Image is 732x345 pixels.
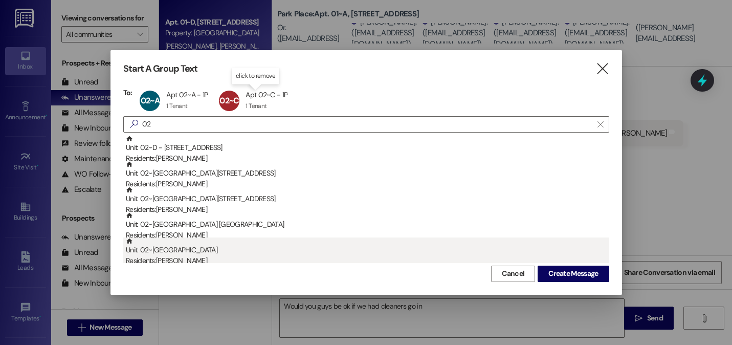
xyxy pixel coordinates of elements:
input: Search for any contact or apartment [142,117,592,132]
div: Unit: 02~D - [STREET_ADDRESS] [126,135,609,164]
i:  [597,120,603,128]
span: 02~A [141,95,160,106]
div: 1 Tenant [166,102,187,110]
button: Clear text [592,117,609,132]
div: Unit: 02~[GEOGRAPHIC_DATA][STREET_ADDRESS]Residents:[PERSON_NAME] [123,186,609,212]
div: Unit: 02~[GEOGRAPHIC_DATA][STREET_ADDRESS] [126,186,609,215]
span: Cancel [502,268,524,279]
div: Apt 02~C - 1P [246,90,287,99]
h3: Start A Group Text [123,63,198,75]
i:  [126,119,142,130]
div: Residents: [PERSON_NAME] [126,204,609,215]
div: Residents: [PERSON_NAME] [126,179,609,189]
div: Unit: 02~[GEOGRAPHIC_DATA][STREET_ADDRESS] [126,161,609,190]
div: Unit: 02~[GEOGRAPHIC_DATA] [GEOGRAPHIC_DATA] [126,212,609,241]
span: Create Message [548,268,598,279]
div: Residents: [PERSON_NAME] [126,255,609,266]
span: 02~C [219,95,239,106]
div: Residents: [PERSON_NAME] [126,153,609,164]
h3: To: [123,88,132,97]
div: Unit: 02~[GEOGRAPHIC_DATA]Residents:[PERSON_NAME] [123,238,609,263]
p: click to remove [236,72,275,80]
button: Cancel [491,266,535,282]
i:  [595,63,609,74]
div: Residents: [PERSON_NAME] [126,230,609,241]
div: 1 Tenant [246,102,267,110]
div: Unit: 02~[GEOGRAPHIC_DATA] [GEOGRAPHIC_DATA]Residents:[PERSON_NAME] [123,212,609,238]
div: Unit: 02~[GEOGRAPHIC_DATA][STREET_ADDRESS]Residents:[PERSON_NAME] [123,161,609,186]
button: Create Message [538,266,609,282]
div: Apt 02~A - 1P [166,90,208,99]
div: Unit: 02~D - [STREET_ADDRESS]Residents:[PERSON_NAME] [123,135,609,161]
div: Unit: 02~[GEOGRAPHIC_DATA] [126,238,609,267]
